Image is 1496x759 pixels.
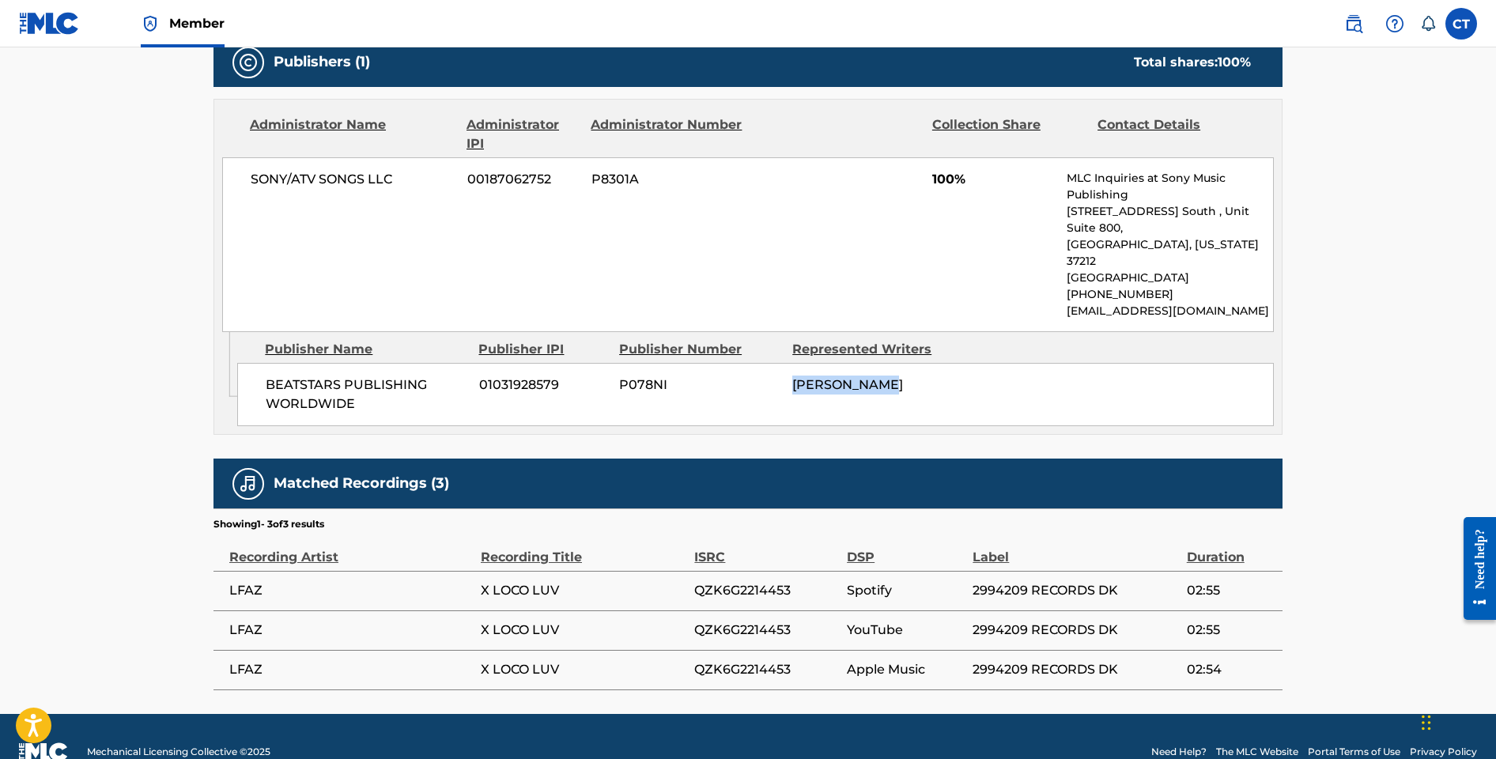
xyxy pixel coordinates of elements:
span: 2994209 RECORDS DK [973,621,1178,640]
p: [EMAIL_ADDRESS][DOMAIN_NAME] [1067,303,1273,319]
div: Total shares: [1134,53,1251,72]
div: Administrator Number [591,115,744,153]
span: Member [169,14,225,32]
img: help [1385,14,1404,33]
div: Administrator Name [250,115,455,153]
span: 02:55 [1187,621,1275,640]
span: X LOCO LUV [481,660,686,679]
div: Represented Writers [792,340,954,359]
img: MLC Logo [19,12,80,35]
p: Showing 1 - 3 of 3 results [213,517,324,531]
span: QZK6G2214453 [694,660,839,679]
a: Portal Terms of Use [1308,745,1400,759]
span: 2994209 RECORDS DK [973,581,1178,600]
div: User Menu [1445,8,1477,40]
div: Recording Title [481,531,686,567]
div: Publisher IPI [478,340,607,359]
a: Privacy Policy [1410,745,1477,759]
span: LFAZ [229,581,473,600]
div: Drag [1422,699,1431,746]
div: Notifications [1420,16,1436,32]
span: LFAZ [229,621,473,640]
div: Duration [1187,531,1275,567]
span: Apple Music [847,660,965,679]
div: Publisher Name [265,340,467,359]
span: 02:55 [1187,581,1275,600]
div: DSP [847,531,965,567]
p: [GEOGRAPHIC_DATA], [US_STATE] 37212 [1067,236,1273,270]
a: Public Search [1338,8,1369,40]
img: Publishers [239,53,258,72]
img: Matched Recordings [239,474,258,493]
span: 100% [932,170,1055,189]
div: Recording Artist [229,531,473,567]
div: Publisher Number [619,340,780,359]
iframe: Chat Widget [1417,683,1496,759]
span: Spotify [847,581,965,600]
span: SONY/ATV SONGS LLC [251,170,455,189]
a: The MLC Website [1216,745,1298,759]
p: [PHONE_NUMBER] [1067,286,1273,303]
div: Label [973,531,1178,567]
div: Help [1379,8,1411,40]
span: P8301A [591,170,745,189]
span: QZK6G2214453 [694,581,839,600]
span: LFAZ [229,660,473,679]
span: X LOCO LUV [481,581,686,600]
span: YouTube [847,621,965,640]
p: [STREET_ADDRESS] South , Unit Suite 800, [1067,203,1273,236]
div: ISRC [694,531,839,567]
span: 100 % [1218,55,1251,70]
span: Mechanical Licensing Collective © 2025 [87,745,270,759]
span: X LOCO LUV [481,621,686,640]
span: QZK6G2214453 [694,621,839,640]
p: [GEOGRAPHIC_DATA] [1067,270,1273,286]
span: 00187062752 [467,170,580,189]
div: Collection Share [932,115,1086,153]
span: [PERSON_NAME] [792,377,903,392]
span: 02:54 [1187,660,1275,679]
div: Contact Details [1097,115,1251,153]
p: MLC Inquiries at Sony Music Publishing [1067,170,1273,203]
img: Top Rightsholder [141,14,160,33]
span: 01031928579 [479,376,607,395]
img: search [1344,14,1363,33]
span: BEATSTARS PUBLISHING WORLDWIDE [266,376,467,413]
span: 2994209 RECORDS DK [973,660,1178,679]
span: P078NI [619,376,780,395]
iframe: Resource Center [1452,505,1496,632]
a: Need Help? [1151,745,1207,759]
h5: Publishers (1) [274,53,370,71]
div: Administrator IPI [467,115,579,153]
h5: Matched Recordings (3) [274,474,449,493]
